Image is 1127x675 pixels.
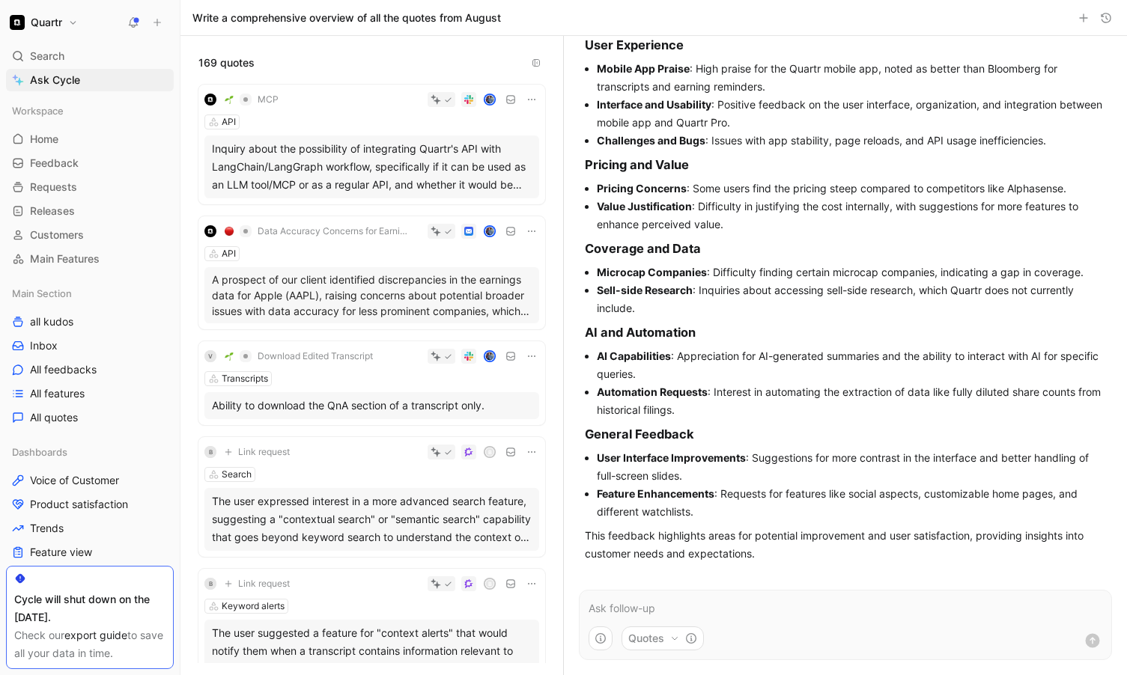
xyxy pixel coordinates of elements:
[212,492,532,546] div: The user expressed interest in a more advanced search feature, suggesting a "contextual search" o...
[597,198,1106,233] li: : Difficulty in justifying the cost internally, with suggestions for more features to enhance per...
[6,45,174,67] div: Search
[12,103,64,118] span: Workspace
[597,134,705,147] strong: Challenges and Bugs
[6,12,82,33] button: QuartrQuartr
[14,626,165,662] div: Check our to save all your data in time.
[204,225,216,237] img: logo
[222,246,236,261] div: API
[597,60,1106,96] li: : High praise for the Quartr mobile app, noted as better than Bloomberg for transcripts and earni...
[6,224,174,246] a: Customers
[597,263,1106,281] li: : Difficulty finding certain microcap companies, indicating a gap in coverage.
[198,54,255,72] span: 169 quotes
[597,132,1106,150] li: : Issues with app stability, page reloads, and API usage inefficiencies.
[6,541,174,563] a: Feature view
[485,352,495,361] img: avatar
[597,449,1106,485] li: : Suggestions for more contrast in the interface and better handling of full-screen slides.
[6,517,174,540] a: Trends
[238,578,290,590] span: Link request
[6,335,174,357] a: Inbox
[485,448,495,457] div: B
[585,36,1106,54] h3: User Experience
[30,71,80,89] span: Ask Cycle
[6,152,174,174] a: Feedback
[222,467,252,482] div: Search
[597,349,671,362] strong: AI Capabilities
[31,16,62,29] h1: Quartr
[6,406,174,429] a: All quotes
[485,227,495,236] img: avatar
[6,441,174,463] div: Dashboards
[225,227,234,236] img: 🔴
[219,575,295,593] button: Link request
[6,469,174,492] a: Voice of Customer
[597,266,707,278] strong: Microcap Companies
[6,200,174,222] a: Releases
[597,200,692,213] strong: Value Justification
[30,362,97,377] span: All feedbacks
[585,156,1106,174] h3: Pricing and Value
[6,69,174,91] a: Ask Cycle
[258,350,373,362] span: Download Edited Transcript
[6,382,174,405] a: All features
[6,248,174,270] a: Main Features
[30,47,64,65] span: Search
[597,62,690,75] strong: Mobile App Praise
[485,579,495,589] div: B
[30,227,84,242] span: Customers
[30,204,75,219] span: Releases
[597,182,687,195] strong: Pricing Concerns
[30,156,79,171] span: Feedback
[597,383,1106,419] li: : Interest in automating the extraction of data like fully diluted share counts from historical f...
[30,314,73,329] span: all kudos
[212,140,532,194] div: Inquiry about the possibility of integrating Quartr's API with LangChain/LangGraph workflow, spec...
[597,485,1106,521] li: : Requests for features like social aspects, customizable home pages, and different watchlists.
[30,132,58,147] span: Home
[6,100,174,122] div: Workspace
[597,487,714,500] strong: Feature Enhancements
[622,626,704,650] button: Quotes
[6,441,174,587] div: DashboardsVoice of CustomerProduct satisfactionTrendsFeature viewCustomer view
[485,95,495,105] img: avatar
[597,385,708,398] strong: Automation Requests
[14,590,165,626] div: Cycle will shut down on the [DATE].
[204,94,216,106] img: logo
[6,282,174,305] div: Main Section
[30,410,78,425] span: All quotes
[585,527,1106,563] p: This feedback highlights areas for potential improvement and user satisfaction, providing insight...
[238,446,290,458] span: Link request
[219,347,378,365] button: 🌱Download Edited Transcript
[12,286,72,301] span: Main Section
[597,180,1106,198] li: : Some users find the pricing steep compared to competitors like Alphasense.
[30,521,64,536] span: Trends
[64,629,127,641] a: export guide
[225,95,234,104] img: 🌱
[219,222,414,240] button: 🔴Data Accuracy Concerns for Earnings Reports
[30,338,58,353] span: Inbox
[204,578,216,590] div: B
[30,545,92,560] span: Feature view
[219,443,295,461] button: Link request
[258,94,279,106] span: MCP
[30,497,128,512] span: Product satisfaction
[204,350,216,362] div: V
[258,225,409,237] span: Data Accuracy Concerns for Earnings Reports
[6,311,174,333] a: all kudos
[222,371,268,386] div: Transcripts
[225,352,234,361] img: 🌱
[192,10,501,25] h1: Write a comprehensive overview of all the quotes from August
[597,451,746,464] strong: User Interface Improvements
[6,493,174,516] a: Product satisfaction
[6,282,174,429] div: Main Sectionall kudosInboxAll feedbacksAll featuresAll quotes
[6,128,174,150] a: Home
[222,114,236,129] div: API
[30,386,85,401] span: All features
[30,180,77,195] span: Requests
[30,473,119,488] span: Voice of Customer
[219,91,284,109] button: 🌱MCP
[204,446,216,458] div: B
[597,96,1106,132] li: : Positive feedback on the user interface, organization, and integration between mobile app and Q...
[597,284,693,296] strong: Sell-side Research
[212,397,532,415] div: Ability to download the QnA section of a transcript only.
[597,281,1106,317] li: : Inquiries about accessing sell-side research, which Quartr does not currently include.
[585,323,1106,341] h3: AI and Automation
